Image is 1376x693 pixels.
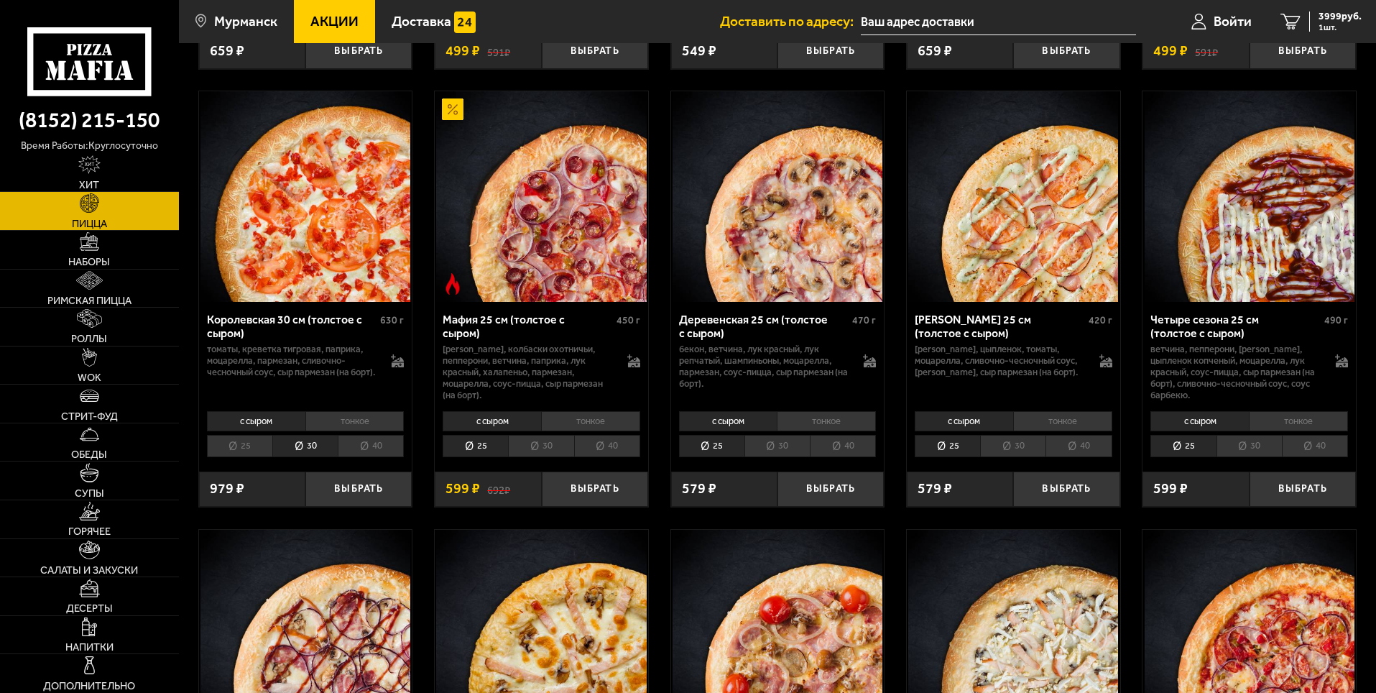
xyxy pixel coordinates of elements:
img: Острое блюдо [442,273,463,295]
span: 1 шт. [1319,23,1362,32]
span: 499 ₽ [445,44,480,58]
span: 3999 руб. [1319,12,1362,22]
li: 40 [810,435,876,457]
li: 25 [679,435,744,457]
button: Выбрать [777,34,884,69]
button: Выбрать [305,472,412,507]
input: Ваш адрес доставки [861,9,1136,35]
span: Доставить по адресу: [720,14,861,28]
li: с сыром [915,411,1013,431]
img: Мафия 25 см (толстое с сыром) [436,91,646,301]
span: Дополнительно [43,681,135,691]
div: [PERSON_NAME] 25 см (толстое с сыром) [915,313,1085,340]
li: 30 [1216,435,1282,457]
li: 40 [338,435,404,457]
button: Выбрать [1013,472,1119,507]
li: 25 [207,435,272,457]
span: 490 г [1324,314,1348,326]
li: 25 [443,435,508,457]
li: 30 [744,435,810,457]
s: 591 ₽ [1195,44,1218,58]
span: Супы [75,488,104,498]
span: 659 ₽ [918,44,952,58]
span: WOK [78,372,101,382]
span: 599 ₽ [445,482,480,496]
span: Акции [310,14,359,28]
li: тонкое [541,411,640,431]
a: Четыре сезона 25 см (толстое с сыром) [1142,91,1356,301]
span: 599 ₽ [1153,482,1188,496]
li: с сыром [679,411,777,431]
li: с сыром [1150,411,1249,431]
div: Королевская 30 см (толстое с сыром) [207,313,377,340]
img: Четыре сезона 25 см (толстое с сыром) [1145,91,1354,301]
li: 40 [1045,435,1112,457]
li: 30 [272,435,338,457]
li: 30 [508,435,573,457]
li: 40 [574,435,640,457]
s: 692 ₽ [487,482,510,496]
li: тонкое [777,411,876,431]
span: Наборы [68,257,110,267]
s: 591 ₽ [487,44,510,58]
p: [PERSON_NAME], цыпленок, томаты, моцарелла, сливочно-чесночный соус, [PERSON_NAME], сыр пармезан ... [915,344,1085,378]
li: 25 [1150,435,1216,457]
span: Роллы [71,334,107,344]
span: 659 ₽ [210,44,244,58]
div: Мафия 25 см (толстое с сыром) [443,313,613,340]
div: Деревенская 25 см (толстое с сыром) [679,313,849,340]
li: 40 [1282,435,1348,457]
span: Напитки [65,642,114,652]
li: тонкое [305,411,405,431]
span: 630 г [380,314,404,326]
button: Выбрать [1013,34,1119,69]
img: Деревенская 25 см (толстое с сыром) [673,91,882,301]
a: Чикен Ранч 25 см (толстое с сыром) [907,91,1120,301]
li: с сыром [443,411,541,431]
p: томаты, креветка тигровая, паприка, моцарелла, пармезан, сливочно-чесночный соус, сыр пармезан (н... [207,344,377,378]
span: Пицца [72,219,107,229]
p: бекон, ветчина, лук красный, лук репчатый, шампиньоны, моцарелла, пармезан, соус-пицца, сыр парме... [679,344,849,390]
span: 499 ₽ [1153,44,1188,58]
li: 30 [980,435,1045,457]
button: Выбрать [1250,34,1356,69]
button: Выбрать [542,34,648,69]
span: Стрит-фуд [61,411,118,421]
li: с сыром [207,411,305,431]
span: Войти [1214,14,1252,28]
span: Римская пицца [47,295,131,306]
img: Чикен Ранч 25 см (толстое с сыром) [908,91,1118,301]
span: Обеды [71,449,107,459]
span: Салаты и закуски [40,565,138,575]
li: тонкое [1249,411,1348,431]
button: Выбрать [542,472,648,507]
span: 549 ₽ [682,44,716,58]
span: 579 ₽ [682,482,716,496]
span: 420 г [1089,314,1112,326]
span: 450 г [617,314,640,326]
a: Королевская 30 см (толстое с сыром) [199,91,412,301]
div: Четыре сезона 25 см (толстое с сыром) [1150,313,1321,340]
span: 470 г [852,314,876,326]
li: 25 [915,435,980,457]
button: Выбрать [777,472,884,507]
span: Десерты [66,603,113,613]
a: АкционныйОстрое блюдоМафия 25 см (толстое с сыром) [435,91,648,301]
button: Выбрать [305,34,412,69]
span: 579 ₽ [918,482,952,496]
p: ветчина, пепперони, [PERSON_NAME], цыпленок копченый, моцарелла, лук красный, соус-пицца, сыр пар... [1150,344,1321,401]
a: Деревенская 25 см (толстое с сыром) [671,91,885,301]
span: Мурманск [214,14,277,28]
span: Хит [79,180,99,190]
button: Выбрать [1250,472,1356,507]
img: 15daf4d41897b9f0e9f617042186c801.svg [454,12,476,33]
p: [PERSON_NAME], колбаски охотничьи, пепперони, ветчина, паприка, лук красный, халапеньо, пармезан,... [443,344,613,401]
li: тонкое [1013,411,1112,431]
img: Акционный [442,98,463,120]
span: 979 ₽ [210,482,244,496]
img: Королевская 30 см (толстое с сыром) [200,91,410,301]
span: Горячее [68,526,111,536]
span: Доставка [392,14,451,28]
